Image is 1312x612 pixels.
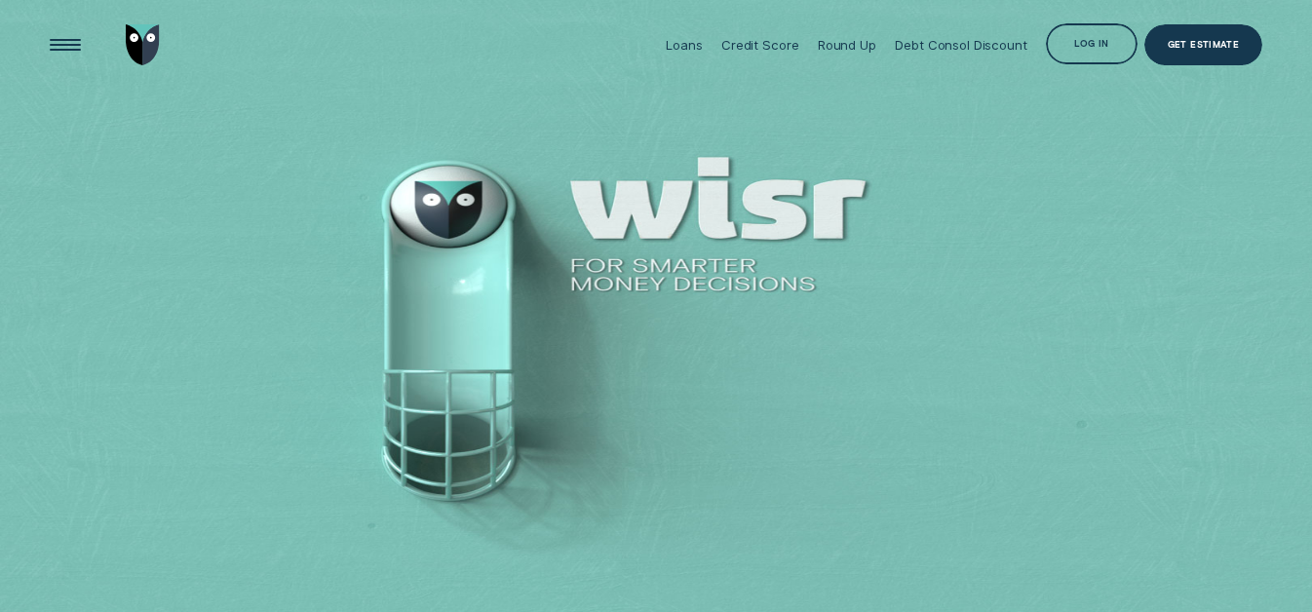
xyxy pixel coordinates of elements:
[721,37,798,53] div: Credit Score
[1046,23,1137,64] button: Log in
[818,37,876,53] div: Round Up
[45,24,86,65] button: Open Menu
[126,24,160,65] img: Wisr
[1144,24,1261,65] a: Get Estimate
[895,37,1026,53] div: Debt Consol Discount
[666,37,702,53] div: Loans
